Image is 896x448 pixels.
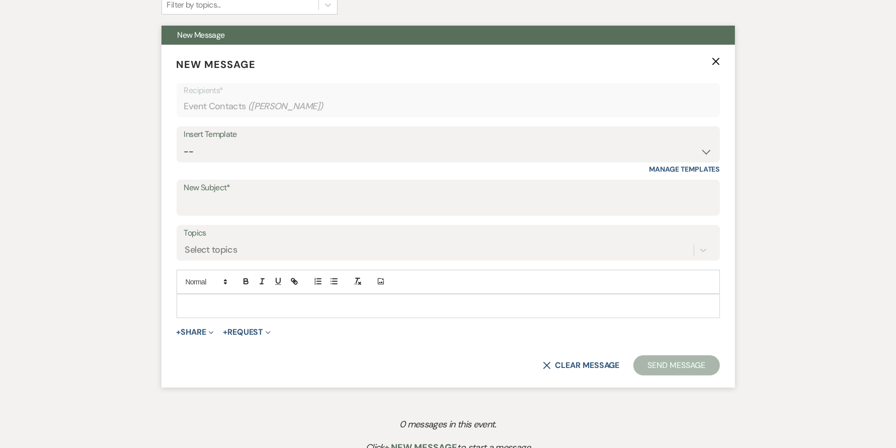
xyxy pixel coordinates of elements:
[649,165,720,174] a: Manage Templates
[223,328,227,336] span: +
[185,243,237,257] div: Select topics
[184,84,712,97] p: Recipients*
[633,355,719,376] button: Send Message
[177,328,181,336] span: +
[248,100,323,113] span: ( [PERSON_NAME] )
[177,328,214,336] button: Share
[177,58,256,71] span: New Message
[223,328,271,336] button: Request
[543,361,619,369] button: Clear message
[184,181,712,195] label: New Subject*
[184,97,712,116] div: Event Contacts
[184,417,712,432] p: 0 messages in this event.
[178,30,225,40] span: New Message
[184,127,712,142] div: Insert Template
[184,226,712,241] label: Topics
